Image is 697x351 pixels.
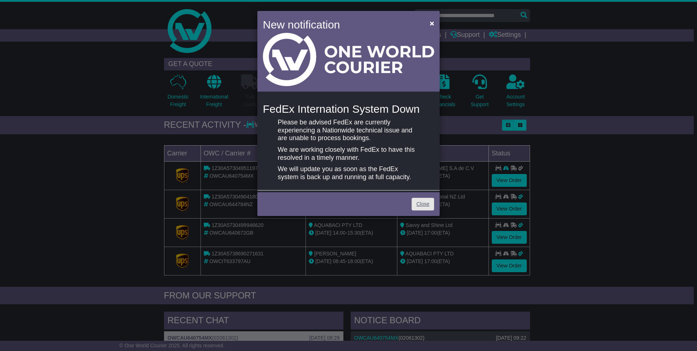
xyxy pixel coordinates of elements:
button: Close [426,16,438,31]
img: Light [263,33,434,86]
span: × [430,19,434,27]
p: We will update you as soon as the FedEx system is back up and running at full capacity. [278,165,419,181]
p: Please be advised FedEx are currently experiencing a Nationwide technical issue and are unable to... [278,119,419,142]
h4: New notification [263,16,419,33]
h4: FedEx Internation System Down [263,103,434,115]
a: Close [412,198,434,211]
p: We are working closely with FedEx to have this resolved in a timely manner. [278,146,419,162]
